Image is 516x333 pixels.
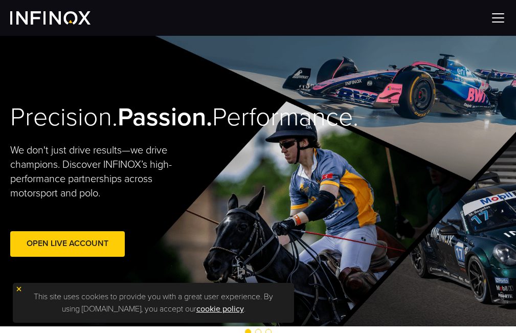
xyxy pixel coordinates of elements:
[10,102,233,133] h2: Precision. Performance.
[18,288,289,318] p: This site uses cookies to provide you with a great user experience. By using [DOMAIN_NAME], you a...
[196,304,244,314] a: cookie policy
[10,143,189,201] p: We don't just drive results—we drive champions. Discover INFINOX’s high-performance partnerships ...
[118,102,212,132] strong: Passion.
[15,285,23,293] img: yellow close icon
[10,231,125,256] a: Open Live Account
